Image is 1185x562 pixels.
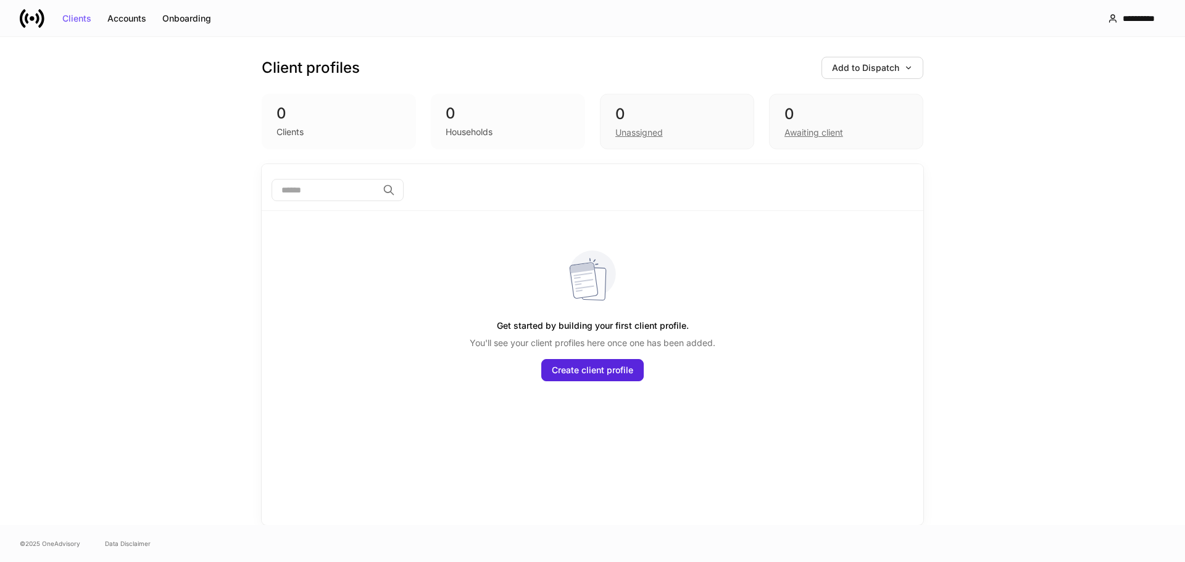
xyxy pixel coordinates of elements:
[470,337,715,349] p: You'll see your client profiles here once one has been added.
[62,14,91,23] div: Clients
[769,94,923,149] div: 0Awaiting client
[446,126,493,138] div: Households
[600,94,754,149] div: 0Unassigned
[615,104,739,124] div: 0
[262,58,360,78] h3: Client profiles
[446,104,570,123] div: 0
[784,104,908,124] div: 0
[54,9,99,28] button: Clients
[154,9,219,28] button: Onboarding
[276,104,401,123] div: 0
[99,9,154,28] button: Accounts
[20,539,80,548] span: © 2025 OneAdvisory
[497,315,689,337] h5: Get started by building your first client profile.
[615,126,663,139] div: Unassigned
[107,14,146,23] div: Accounts
[541,359,644,381] button: Create client profile
[105,539,151,548] a: Data Disclaimer
[276,126,304,138] div: Clients
[784,126,843,139] div: Awaiting client
[552,366,633,374] div: Create client profile
[821,57,923,79] button: Add to Dispatch
[832,64,913,72] div: Add to Dispatch
[162,14,211,23] div: Onboarding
